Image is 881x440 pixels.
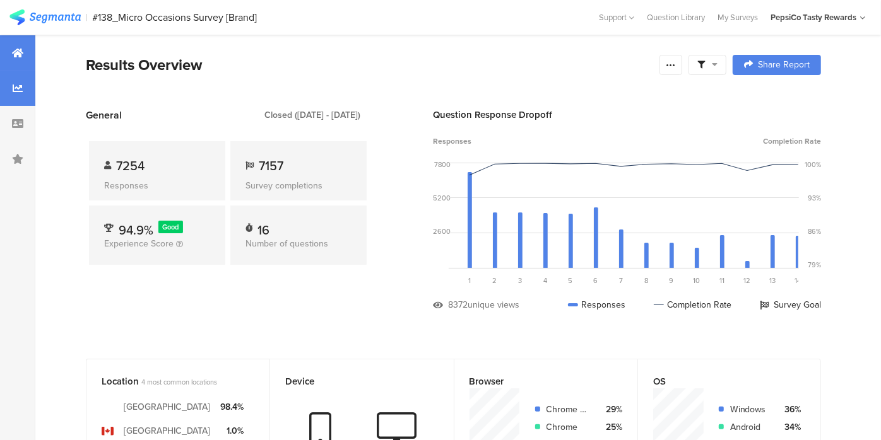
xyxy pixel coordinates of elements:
div: Support [599,8,634,27]
span: 6 [594,275,598,286]
div: Question Response Dropoff [433,108,821,122]
div: Chrome Mobile [547,403,590,416]
div: 25% [600,420,622,434]
img: segmanta logo [9,9,81,25]
div: | [86,10,88,25]
div: Browser [470,374,601,388]
div: PepsiCo Tasty Rewards [771,11,856,23]
span: 7254 [116,156,145,175]
span: Completion Rate [763,136,821,147]
div: Survey completions [245,179,352,192]
div: Device [285,374,417,388]
div: 16 [257,221,269,233]
span: 1 [468,275,471,286]
div: 79% [808,260,821,270]
span: 5 [569,275,573,286]
div: [GEOGRAPHIC_DATA] [124,400,210,414]
div: Responses [568,298,625,311]
div: Completion Rate [654,298,731,311]
span: 3 [518,275,522,286]
div: 98.4% [220,400,244,414]
span: Share Report [758,61,810,69]
div: 34% [779,420,801,434]
div: 5200 [433,193,451,203]
span: 8 [644,275,648,286]
div: Location [102,374,234,388]
div: Android [730,420,769,434]
div: 8372 [448,298,468,311]
span: 12 [744,275,751,286]
div: Responses [104,179,210,192]
div: unique views [468,298,519,311]
span: 2 [493,275,497,286]
div: Closed ([DATE] - [DATE]) [264,108,360,122]
span: 14 [795,275,801,286]
div: 100% [805,159,821,170]
span: 9 [670,275,674,286]
span: 4 [543,275,547,286]
div: Survey Goal [760,298,821,311]
div: Results Overview [86,54,653,76]
div: 29% [600,403,622,416]
div: Chrome [547,420,590,434]
div: OS [653,374,784,388]
div: 36% [779,403,801,416]
a: My Surveys [711,11,764,23]
div: 2600 [433,226,451,236]
span: 13 [769,275,776,286]
div: [GEOGRAPHIC_DATA] [124,424,210,437]
div: 86% [808,226,821,236]
div: 7800 [434,159,451,170]
span: General [86,108,122,122]
span: 11 [719,275,724,286]
span: 10 [694,275,701,286]
div: 93% [808,193,821,203]
span: 4 most common locations [141,377,217,387]
a: Question Library [641,11,711,23]
div: Windows [730,403,769,416]
div: #138_Micro Occasions Survey [Brand] [93,11,257,23]
div: 1.0% [220,424,244,437]
span: Experience Score [104,237,174,250]
span: 7 [619,275,623,286]
span: 94.9% [119,221,153,240]
span: Good [163,222,179,232]
span: Responses [433,136,471,147]
span: 7157 [259,156,283,175]
span: Number of questions [245,237,328,250]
